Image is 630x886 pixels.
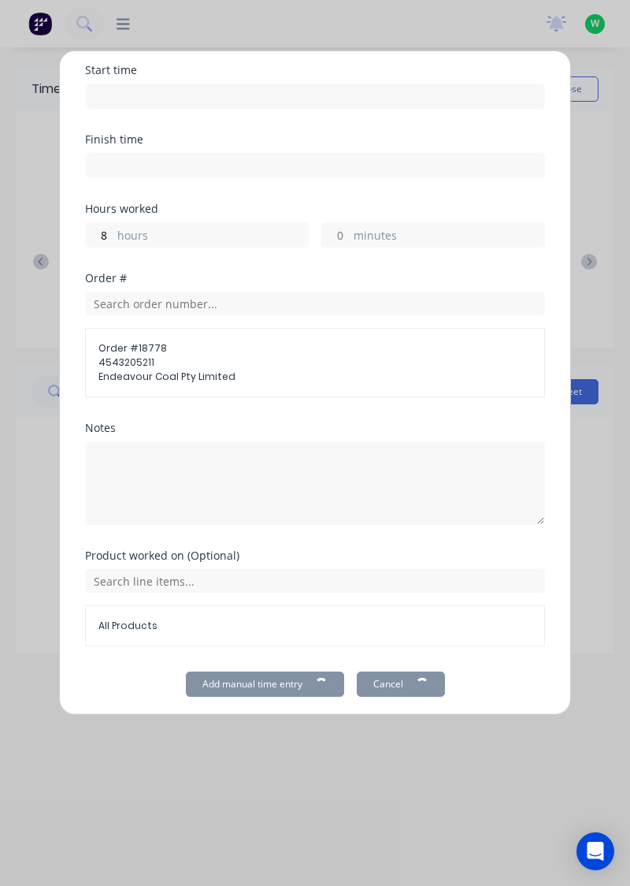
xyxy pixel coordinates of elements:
span: Endeavour Coal Pty Limited [98,370,532,384]
span: All Products [98,619,532,633]
input: Search line items... [85,569,545,593]
div: Hours worked [85,203,545,214]
div: Product worked on (Optional) [85,550,545,561]
input: 0 [322,223,350,247]
button: Cancel [357,672,445,697]
label: minutes [354,227,544,247]
div: Notes [85,423,545,434]
button: Add manual time entry [186,672,344,697]
input: 0 [86,223,113,247]
span: 4543205211 [98,356,532,370]
span: Order # 18778 [98,341,532,356]
input: Search order number... [85,292,545,315]
div: Start time [85,65,545,76]
div: Finish time [85,134,545,145]
div: Open Intercom Messenger [576,832,614,870]
div: Order # [85,273,545,284]
label: hours [117,227,308,247]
